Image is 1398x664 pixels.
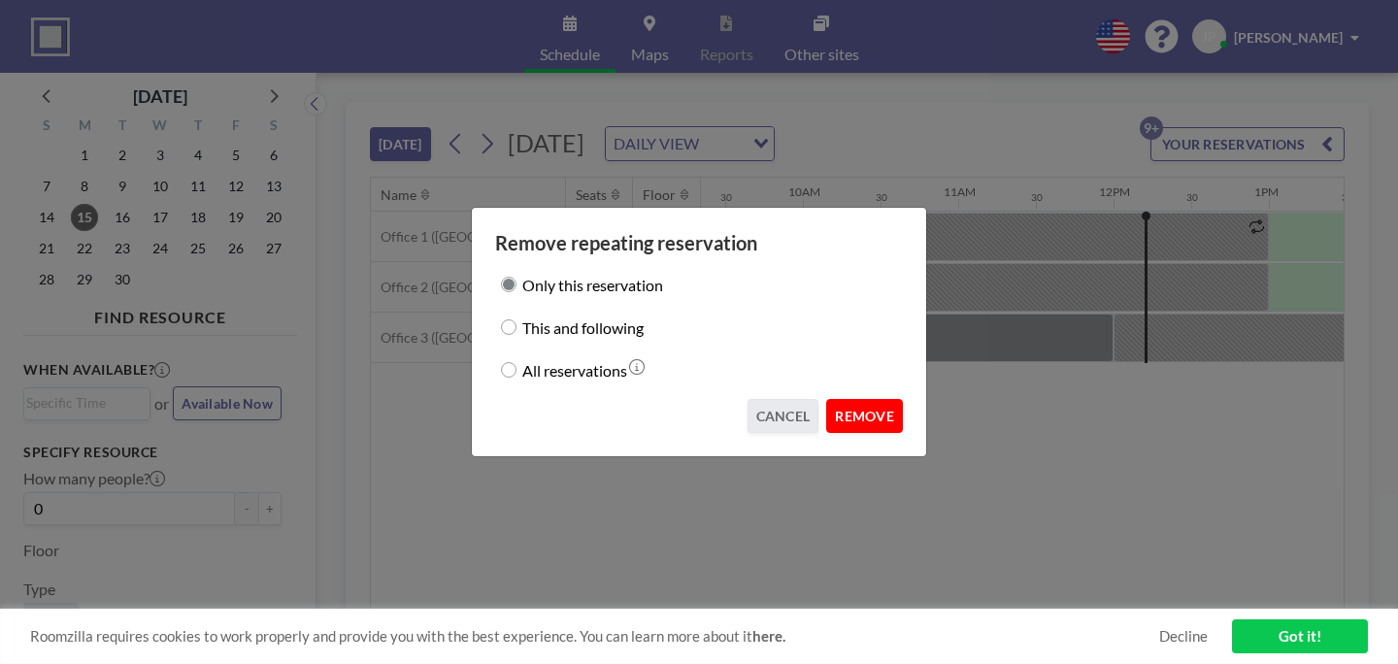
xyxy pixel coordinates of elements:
span: Roomzilla requires cookies to work properly and provide you with the best experience. You can lea... [30,627,1159,646]
button: CANCEL [748,399,819,433]
a: here. [752,627,785,645]
label: All reservations [522,356,627,383]
label: This and following [522,314,644,341]
button: REMOVE [826,399,903,433]
a: Got it! [1232,619,1368,653]
h3: Remove repeating reservation [495,231,903,255]
label: Only this reservation [522,271,663,298]
a: Decline [1159,627,1208,646]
